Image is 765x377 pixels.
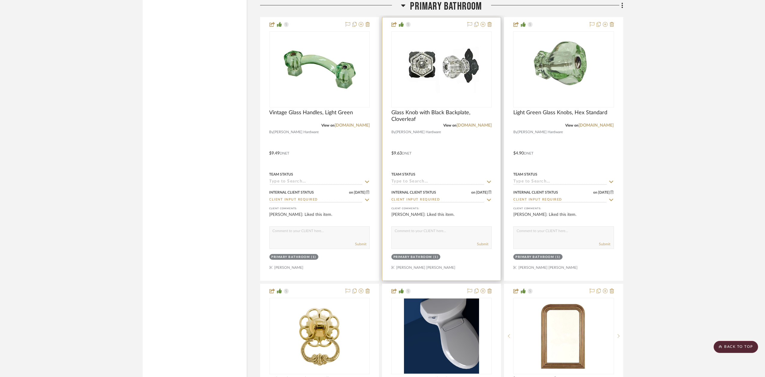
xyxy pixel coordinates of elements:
span: View on [443,124,457,127]
span: Glass Knob with Black Backplate, Cloverleaf [391,109,492,123]
div: (1) [311,255,317,259]
input: Type to Search… [269,179,363,185]
div: Internal Client Status [269,190,314,195]
img: Glass Knob with Black Backplate, Cloverleaf [404,32,479,107]
div: 0 [270,32,369,107]
span: [PERSON_NAME] Hardware [396,129,441,135]
span: [DATE] [353,190,366,195]
span: [PERSON_NAME] Hardware [274,129,319,135]
input: Type to Search… [391,197,484,203]
button: Submit [599,241,611,247]
div: Team Status [269,172,293,177]
input: Type to Search… [513,179,606,185]
div: [PERSON_NAME]: Liked this item. [391,212,492,224]
span: View on [566,124,579,127]
span: Light Green Glass Knobs, Hex Standard [513,109,607,116]
div: (1) [555,255,560,259]
div: Primary Bathroom [393,255,432,259]
button: Submit [355,241,366,247]
span: on [471,191,475,194]
div: Primary Bathroom [515,255,554,259]
a: [DOMAIN_NAME] [335,123,370,127]
img: LumaWarm Heated Toilet Seat [404,299,479,374]
div: Team Status [391,172,415,177]
img: Colonial Revival Bow Pulls [282,299,357,374]
div: [PERSON_NAME]: Liked this item. [269,212,370,224]
span: By [513,129,518,135]
input: Type to Search… [269,197,363,203]
div: (1) [433,255,439,259]
img: Louis Wall Mirror [526,299,601,374]
span: By [391,129,396,135]
div: Team Status [513,172,537,177]
input: Type to Search… [513,197,606,203]
img: Light Green Glass Knobs, Hex Standard [527,32,600,107]
input: Type to Search… [391,179,484,185]
span: [PERSON_NAME] Hardware [518,129,563,135]
div: Internal Client Status [391,190,436,195]
span: Vintage Glass Handles, Light Green [269,109,353,116]
scroll-to-top-button: BACK TO TOP [714,341,758,353]
span: on [593,191,597,194]
img: Vintage Glass Handles, Light Green [282,32,357,107]
a: [DOMAIN_NAME] [579,123,614,127]
span: [DATE] [475,190,488,195]
a: [DOMAIN_NAME] [457,123,492,127]
span: View on [321,124,335,127]
div: Internal Client Status [513,190,558,195]
span: By [269,129,274,135]
button: Submit [477,241,488,247]
span: on [349,191,353,194]
div: [PERSON_NAME]: Liked this item. [513,212,614,224]
span: [DATE] [597,190,610,195]
div: Primary Bathroom [272,255,310,259]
